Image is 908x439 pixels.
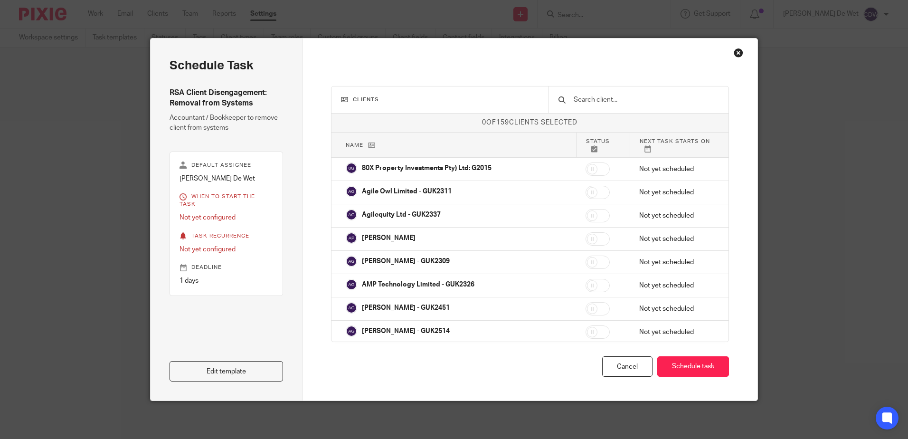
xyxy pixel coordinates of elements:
[482,119,486,126] span: 0
[362,303,450,313] p: [PERSON_NAME] - GUK2451
[346,256,357,267] img: svg%3E
[639,188,714,197] p: Not yet scheduled
[346,186,357,197] img: svg%3E
[602,356,653,377] div: Cancel
[346,162,357,174] img: svg%3E
[657,356,729,377] button: Schedule task
[573,95,719,105] input: Search client...
[639,304,714,314] p: Not yet scheduled
[362,280,474,289] p: AMP Technology Limited - GUK2326
[180,213,273,222] p: Not yet configured
[180,264,273,271] p: Deadline
[639,164,714,174] p: Not yet scheduled
[639,258,714,267] p: Not yet scheduled
[496,119,509,126] span: 159
[362,233,416,243] p: [PERSON_NAME]
[362,187,452,196] p: Agile Owl Limited - GUK2311
[734,48,743,57] div: Close this dialog window
[180,193,273,208] p: When to start the task
[346,279,357,290] img: svg%3E
[362,210,441,219] p: Agilequity Ltd - GUK2337
[362,257,450,266] p: [PERSON_NAME] - GUK2309
[346,325,357,337] img: svg%3E
[170,88,283,108] h4: RSA Client Disengagement: Removal from Systems
[170,113,283,133] p: Accountant / Bookkeeper to remove client from systems
[180,174,273,183] p: [PERSON_NAME] De Wet
[346,232,357,244] img: svg%3E
[180,162,273,169] p: Default assignee
[170,57,283,74] h2: Schedule task
[346,302,357,314] img: svg%3E
[180,232,273,240] p: Task recurrence
[331,118,729,127] p: of clients selected
[341,96,539,104] h3: Clients
[586,137,620,153] p: Status
[180,245,273,254] p: Not yet configured
[639,234,714,244] p: Not yet scheduled
[639,211,714,220] p: Not yet scheduled
[346,141,567,149] p: Name
[362,326,450,336] p: [PERSON_NAME] - GUK2514
[362,163,492,173] p: 80X Property Investments Pty) Ltd: G2015
[640,137,714,153] p: Next task starts on
[639,281,714,290] p: Not yet scheduled
[639,327,714,337] p: Not yet scheduled
[180,276,273,286] p: 1 days
[170,361,283,382] a: Edit template
[346,209,357,220] img: svg%3E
